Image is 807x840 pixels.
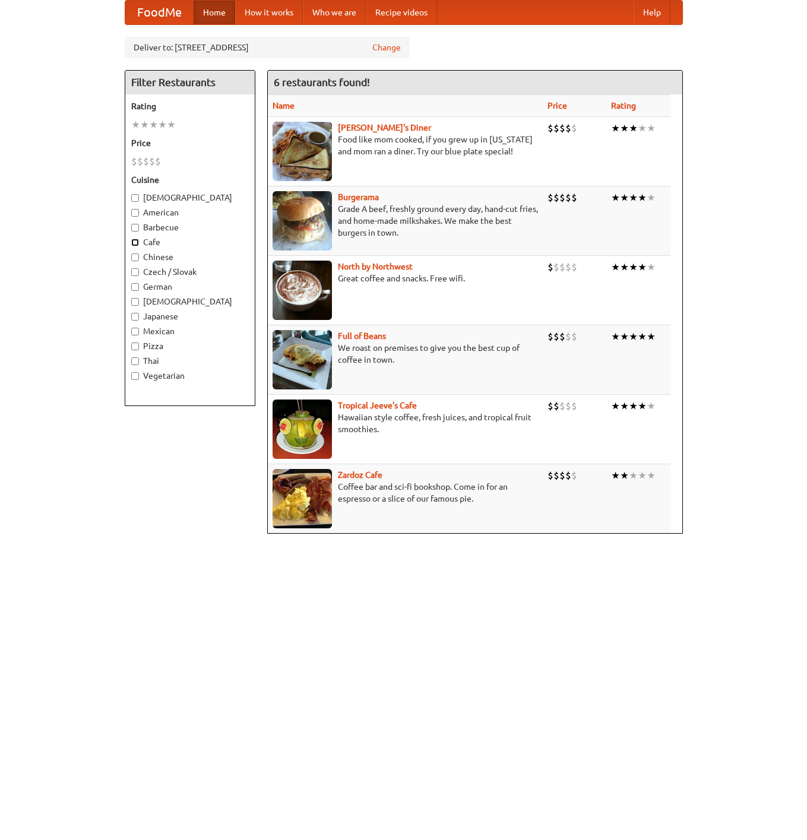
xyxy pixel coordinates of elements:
[565,400,571,413] li: $
[559,191,565,204] li: $
[338,470,382,480] a: Zardoz Cafe
[140,118,149,131] li: ★
[647,122,656,135] li: ★
[131,328,139,335] input: Mexican
[611,261,620,274] li: ★
[273,261,332,320] img: north.jpg
[611,101,636,110] a: Rating
[131,355,249,367] label: Thai
[235,1,303,24] a: How it works
[194,1,235,24] a: Home
[548,330,553,343] li: $
[553,122,559,135] li: $
[338,331,386,341] a: Full of Beans
[647,330,656,343] li: ★
[131,281,249,293] label: German
[131,137,249,149] h5: Price
[638,400,647,413] li: ★
[565,122,571,135] li: $
[571,400,577,413] li: $
[158,118,167,131] li: ★
[155,155,161,168] li: $
[553,400,559,413] li: $
[303,1,366,24] a: Who we are
[338,123,431,132] a: [PERSON_NAME]'s Diner
[131,340,249,352] label: Pizza
[338,401,417,410] b: Tropical Jeeve's Cafe
[638,261,647,274] li: ★
[131,266,249,278] label: Czech / Slovak
[125,37,410,58] div: Deliver to: [STREET_ADDRESS]
[131,207,249,218] label: American
[131,209,139,217] input: American
[620,261,629,274] li: ★
[620,122,629,135] li: ★
[620,191,629,204] li: ★
[620,330,629,343] li: ★
[131,370,249,382] label: Vegetarian
[548,101,567,110] a: Price
[273,272,538,284] p: Great coffee and snacks. Free wifi.
[125,71,255,94] h4: Filter Restaurants
[638,122,647,135] li: ★
[273,191,332,251] img: burgerama.jpg
[620,400,629,413] li: ★
[131,100,249,112] h5: Rating
[548,191,553,204] li: $
[273,481,538,505] p: Coffee bar and sci-fi bookshop. Come in for an espresso or a slice of our famous pie.
[559,330,565,343] li: $
[338,192,379,202] b: Burgerama
[629,261,638,274] li: ★
[131,268,139,276] input: Czech / Slovak
[565,469,571,482] li: $
[273,342,538,366] p: We roast on premises to give you the best cup of coffee in town.
[559,400,565,413] li: $
[548,122,553,135] li: $
[565,191,571,204] li: $
[149,155,155,168] li: $
[372,42,401,53] a: Change
[620,469,629,482] li: ★
[634,1,670,24] a: Help
[273,122,332,181] img: sallys.jpg
[273,400,332,459] img: jeeves.jpg
[273,330,332,389] img: beans.jpg
[131,251,249,263] label: Chinese
[611,122,620,135] li: ★
[131,310,249,322] label: Japanese
[131,372,139,380] input: Vegetarian
[338,262,413,271] b: North by Northwest
[559,261,565,274] li: $
[131,357,139,365] input: Thai
[571,191,577,204] li: $
[131,194,139,202] input: [DEMOGRAPHIC_DATA]
[629,400,638,413] li: ★
[638,330,647,343] li: ★
[131,221,249,233] label: Barbecue
[611,400,620,413] li: ★
[131,174,249,186] h5: Cuisine
[647,191,656,204] li: ★
[131,296,249,308] label: [DEMOGRAPHIC_DATA]
[629,191,638,204] li: ★
[647,261,656,274] li: ★
[273,101,295,110] a: Name
[629,330,638,343] li: ★
[638,469,647,482] li: ★
[131,343,139,350] input: Pizza
[143,155,149,168] li: $
[131,298,139,306] input: [DEMOGRAPHIC_DATA]
[137,155,143,168] li: $
[274,77,370,88] ng-pluralize: 6 restaurants found!
[131,155,137,168] li: $
[553,330,559,343] li: $
[571,122,577,135] li: $
[565,261,571,274] li: $
[553,469,559,482] li: $
[273,469,332,528] img: zardoz.jpg
[553,261,559,274] li: $
[273,411,538,435] p: Hawaiian style coffee, fresh juices, and tropical fruit smoothies.
[611,191,620,204] li: ★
